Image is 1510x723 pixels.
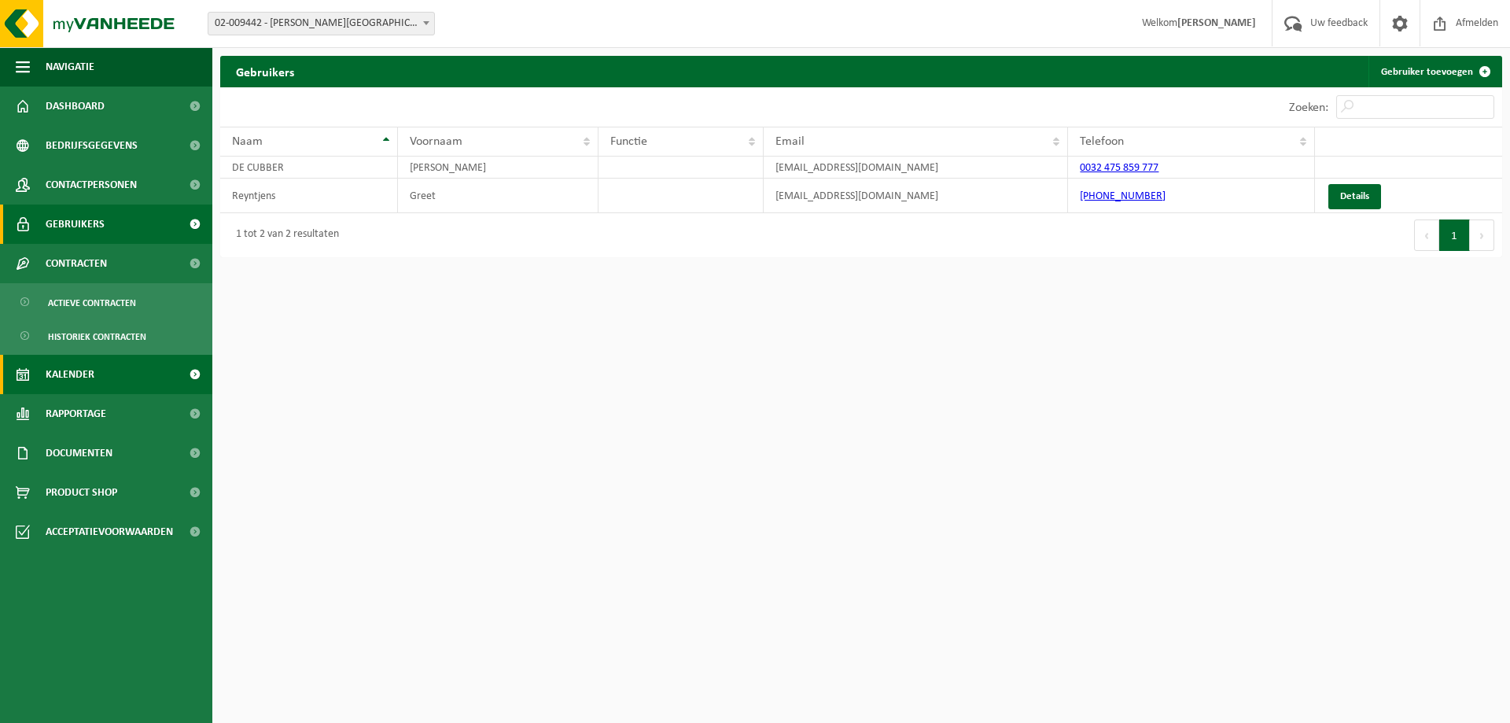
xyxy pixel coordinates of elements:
span: Gebruikers [46,205,105,244]
span: Contactpersonen [46,165,137,205]
div: 1 tot 2 van 2 resultaten [228,221,339,249]
span: Documenten [46,433,112,473]
td: Greet [398,179,599,213]
td: [EMAIL_ADDRESS][DOMAIN_NAME] [764,179,1069,213]
span: Contracten [46,244,107,283]
span: Rapportage [46,394,106,433]
span: Dashboard [46,87,105,126]
span: Voornaam [410,135,462,148]
span: Historiek contracten [48,322,146,352]
a: Actieve contracten [4,287,208,317]
td: [EMAIL_ADDRESS][DOMAIN_NAME] [764,157,1069,179]
span: Product Shop [46,473,117,512]
span: Functie [610,135,647,148]
span: Navigatie [46,47,94,87]
strong: [PERSON_NAME] [1177,17,1256,29]
button: 1 [1439,219,1470,251]
button: Next [1470,219,1494,251]
td: DE CUBBER [220,157,398,179]
span: Actieve contracten [48,288,136,318]
label: Zoeken: [1289,101,1328,114]
a: Historiek contracten [4,321,208,351]
button: Previous [1414,219,1439,251]
span: Acceptatievoorwaarden [46,512,173,551]
span: 02-009442 - LIBERT-ROMAIN - OUDENAARDE [208,12,435,35]
span: Naam [232,135,263,148]
a: 0032 475 859 777 [1080,162,1158,174]
a: Details [1328,184,1381,209]
span: 02-009442 - LIBERT-ROMAIN - OUDENAARDE [208,13,434,35]
a: Gebruiker toevoegen [1368,56,1501,87]
span: Email [775,135,805,148]
td: [PERSON_NAME] [398,157,599,179]
span: Bedrijfsgegevens [46,126,138,165]
td: Reyntjens [220,179,398,213]
span: Telefoon [1080,135,1124,148]
h2: Gebruikers [220,56,310,87]
a: [PHONE_NUMBER] [1080,190,1166,202]
span: Kalender [46,355,94,394]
